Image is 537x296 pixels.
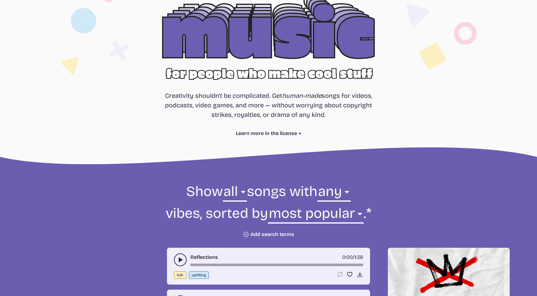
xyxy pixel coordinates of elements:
[96,182,441,238] form: Show songs with vibes, sorted by .
[336,271,343,278] button: Loop
[347,271,353,278] button: Favorite
[236,130,302,137] a: Learn more in the license
[165,91,372,119] p: Creativity shouldn't be complicated. Get songs for videos, podcasts, video games, and more — with...
[268,204,363,226] select: sorting
[317,182,351,204] select: vibe
[189,271,209,279] button: uplifting
[190,264,363,266] div: song-time-bar
[243,231,294,238] button: Add search terms
[355,254,363,260] span: 1:38
[174,253,187,266] button: play-pause toggle
[342,253,363,261] div: /
[342,254,353,260] span: timer
[223,182,247,204] select: genre
[174,271,186,279] button: folk
[190,253,218,261] a: Reflections
[282,92,322,99] i: human-made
